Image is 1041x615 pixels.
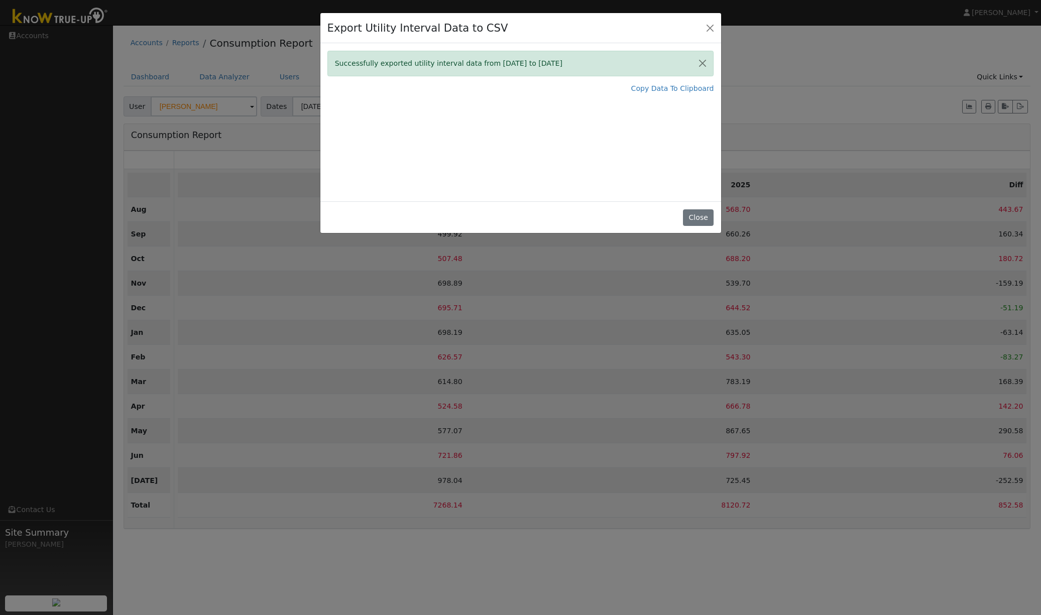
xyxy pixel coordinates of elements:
[692,51,713,76] button: Close
[703,21,717,35] button: Close
[631,83,714,94] a: Copy Data To Clipboard
[327,20,508,36] h4: Export Utility Interval Data to CSV
[683,209,714,226] button: Close
[327,51,714,76] div: Successfully exported utility interval data from [DATE] to [DATE]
